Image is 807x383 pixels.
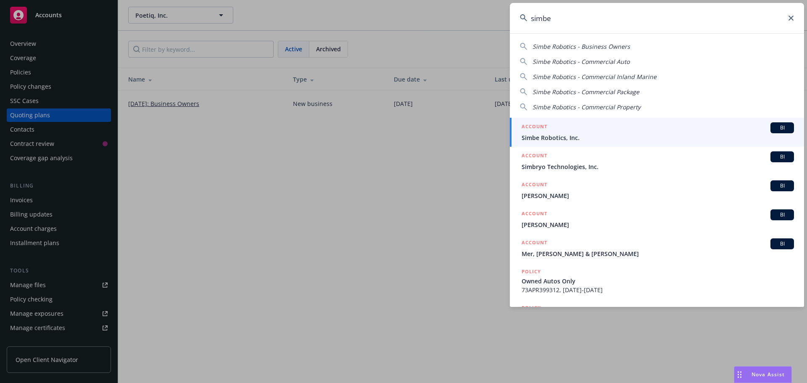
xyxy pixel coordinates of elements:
[774,240,791,248] span: BI
[774,153,791,161] span: BI
[510,147,804,176] a: ACCOUNTBISimbryo Technologies, Inc.
[734,366,792,383] button: Nova Assist
[522,238,547,248] h5: ACCOUNT
[522,249,794,258] span: Mer, [PERSON_NAME] & [PERSON_NAME]
[533,88,639,96] span: Simbe Robotics - Commercial Package
[734,367,745,383] div: Drag to move
[522,277,794,285] span: Owned Autos Only
[533,103,641,111] span: Simbe Robotics - Commercial Property
[533,42,630,50] span: Simbe Robotics - Business Owners
[774,182,791,190] span: BI
[522,162,794,171] span: Simbryo Technologies, Inc.
[510,234,804,263] a: ACCOUNTBIMer, [PERSON_NAME] & [PERSON_NAME]
[752,371,785,378] span: Nova Assist
[522,133,794,142] span: Simbe Robotics, Inc.
[522,151,547,161] h5: ACCOUNT
[533,58,630,66] span: Simbe Robotics - Commercial Auto
[522,285,794,294] span: 73APR399312, [DATE]-[DATE]
[522,220,794,229] span: [PERSON_NAME]
[522,209,547,219] h5: ACCOUNT
[522,191,794,200] span: [PERSON_NAME]
[774,124,791,132] span: BI
[522,180,547,190] h5: ACCOUNT
[533,73,657,81] span: Simbe Robotics - Commercial Inland Marine
[510,263,804,299] a: POLICYOwned Autos Only73APR399312, [DATE]-[DATE]
[510,205,804,234] a: ACCOUNTBI[PERSON_NAME]
[510,118,804,147] a: ACCOUNTBISimbe Robotics, Inc.
[510,3,804,33] input: Search...
[522,267,541,276] h5: POLICY
[774,211,791,219] span: BI
[522,122,547,132] h5: ACCOUNT
[510,176,804,205] a: ACCOUNTBI[PERSON_NAME]
[522,304,541,312] h5: POLICY
[510,299,804,335] a: POLICY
